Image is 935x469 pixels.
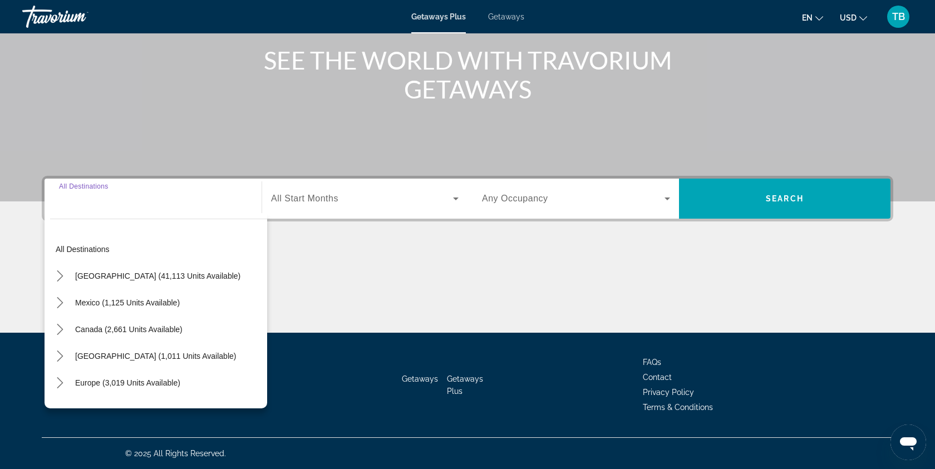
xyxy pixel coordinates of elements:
[802,9,823,26] button: Change language
[890,424,926,460] iframe: Button to launch messaging window
[643,403,713,412] a: Terms & Conditions
[70,319,188,339] button: Select destination: Canada (2,661 units available)
[45,213,267,408] div: Destination options
[75,378,180,387] span: Europe (3,019 units available)
[679,179,890,219] button: Search
[884,5,913,28] button: User Menu
[411,12,466,21] a: Getaways Plus
[56,245,110,254] span: All destinations
[840,13,857,22] span: USD
[892,11,905,22] span: TB
[50,373,70,393] button: Toggle Europe (3,019 units available) submenu
[22,2,134,31] a: Travorium
[488,12,524,21] a: Getaways
[70,346,242,366] button: Select destination: Caribbean & Atlantic Islands (1,011 units available)
[50,320,70,339] button: Toggle Canada (2,661 units available) submenu
[50,400,70,419] button: Toggle Australia (237 units available) submenu
[75,325,183,334] span: Canada (2,661 units available)
[766,194,804,203] span: Search
[482,194,548,203] span: Any Occupancy
[59,182,109,190] span: All Destinations
[75,271,240,280] span: [GEOGRAPHIC_DATA] (41,113 units available)
[259,46,676,103] h1: SEE THE WORLD WITH TRAVORIUM GETAWAYS
[643,358,661,367] a: FAQs
[802,13,813,22] span: en
[50,266,70,286] button: Toggle United States (41,113 units available) submenu
[50,239,267,259] button: Select destination: All destinations
[70,293,185,313] button: Select destination: Mexico (1,125 units available)
[125,449,226,458] span: © 2025 All Rights Reserved.
[643,373,672,382] a: Contact
[45,179,890,219] div: Search widget
[840,9,867,26] button: Change currency
[75,298,180,307] span: Mexico (1,125 units available)
[70,266,246,286] button: Select destination: United States (41,113 units available)
[59,192,247,206] input: Select destination
[50,347,70,366] button: Toggle Caribbean & Atlantic Islands (1,011 units available) submenu
[50,293,70,313] button: Toggle Mexico (1,125 units available) submenu
[70,373,186,393] button: Select destination: Europe (3,019 units available)
[402,374,438,383] a: Getaways
[447,374,483,396] a: Getaways Plus
[70,399,235,419] button: Select destination: Australia (237 units available)
[75,352,236,361] span: [GEOGRAPHIC_DATA] (1,011 units available)
[643,388,694,397] a: Privacy Policy
[271,194,338,203] span: All Start Months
